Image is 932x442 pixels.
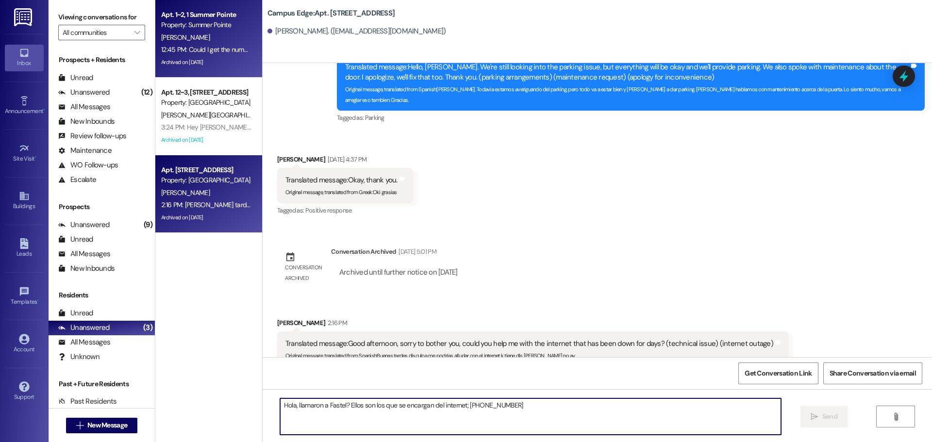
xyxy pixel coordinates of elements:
div: Archived until further notice on [DATE] [338,267,459,278]
span: Positive response [305,206,352,214]
div: Review follow-ups [58,131,126,141]
div: Residents [49,290,155,300]
div: [DATE] 4:37 PM [325,154,366,164]
a: Account [5,331,44,357]
div: Tagged as: [337,111,925,125]
div: All Messages [58,249,110,259]
div: Unanswered [58,323,110,333]
div: (3) [141,320,155,335]
div: Apt. 1~2, 1 Summer Pointe [161,10,251,20]
div: New Inbounds [58,263,115,274]
div: All Messages [58,102,110,112]
div: Apt. [STREET_ADDRESS] [161,165,251,175]
div: Conversation Archived [331,246,396,257]
i:  [76,422,83,429]
span: • [43,106,45,113]
i:  [811,413,818,421]
div: WO Follow-ups [58,160,118,170]
div: All Messages [58,337,110,347]
a: Buildings [5,188,44,214]
img: ResiDesk Logo [14,8,34,26]
a: Inbox [5,45,44,71]
span: Send [822,411,837,422]
button: New Message [66,418,138,433]
i:  [892,413,899,421]
div: Conversation archived [285,262,323,283]
div: Tagged as: [277,203,413,217]
b: Campus Edge: Apt. [STREET_ADDRESS] [267,8,395,18]
a: Support [5,378,44,405]
div: [DATE] 5:01 PM [396,246,436,257]
div: Maintenance [58,146,112,156]
div: (12) [139,85,155,100]
sub: Original message, translated from Greek : Oki grasias [285,189,397,196]
span: [PERSON_NAME][GEOGRAPHIC_DATA] [161,111,271,119]
div: Prospects [49,202,155,212]
div: Translated message: Good afternoon, sorry to bother you, could you help me with the internet that... [285,339,773,349]
span: [PERSON_NAME] [161,188,210,197]
span: Share Conversation via email [830,368,916,378]
div: Prospects + Residents [49,55,155,65]
button: Get Conversation Link [738,362,818,384]
button: Send [800,406,848,427]
span: [PERSON_NAME] [161,33,210,42]
span: Parking [365,114,384,122]
div: 12:45 PM: Could I get the number of that [PERSON_NAME] that renued? [161,45,362,54]
span: Get Conversation Link [745,368,812,378]
div: Escalate [58,175,96,185]
div: Property: [GEOGRAPHIC_DATA] [161,175,251,185]
div: 3:24 PM: Hey [PERSON_NAME]! I just got off the phone with [PERSON_NAME], he's working on the guar... [161,123,697,131]
div: Archived on [DATE] [160,212,252,224]
div: Unanswered [58,87,110,98]
div: Archived on [DATE] [160,56,252,68]
div: [PERSON_NAME] [277,318,789,331]
div: Property: Summer Pointe [161,20,251,30]
div: New Inbounds [58,116,115,127]
div: Property: [GEOGRAPHIC_DATA] [161,98,251,108]
div: [PERSON_NAME]. ([EMAIL_ADDRESS][DOMAIN_NAME]) [267,26,446,36]
div: Translated message: Okay, thank you. [285,175,398,185]
div: Past + Future Residents [49,379,155,389]
input: All communities [63,25,130,40]
div: 2:16 PM [325,318,347,328]
span: • [35,154,36,161]
div: Unread [58,73,93,83]
i:  [134,29,140,36]
div: Unread [58,234,93,245]
a: Leads [5,235,44,262]
a: Site Visit • [5,140,44,166]
a: Templates • [5,283,44,310]
div: Unanswered [58,220,110,230]
div: Translated message: Hello, [PERSON_NAME]. We're still looking into the parking issue, but everyth... [345,62,909,83]
div: Apt. 12~3, [STREET_ADDRESS] [161,87,251,98]
div: (9) [141,217,155,232]
label: Viewing conversations for [58,10,145,25]
div: 2:16 PM: [PERSON_NAME] tardes disculpa me podrías alludar con el internet k tiene dls [PERSON_NAM... [161,200,472,209]
button: Share Conversation via email [823,362,922,384]
sub: Original message, translated from Spanish : Buenas tardes disculpa me podrías alludar con el inte... [285,352,575,359]
span: New Message [87,420,127,430]
sub: Original message, translated from Spanish : [PERSON_NAME]. Todavia estamos averiguando del parkin... [345,86,900,103]
div: Past Residents [58,396,117,407]
div: Unknown [58,352,100,362]
div: Archived on [DATE] [160,134,252,146]
div: [PERSON_NAME] [277,154,413,168]
span: • [37,297,39,304]
div: Unread [58,308,93,318]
